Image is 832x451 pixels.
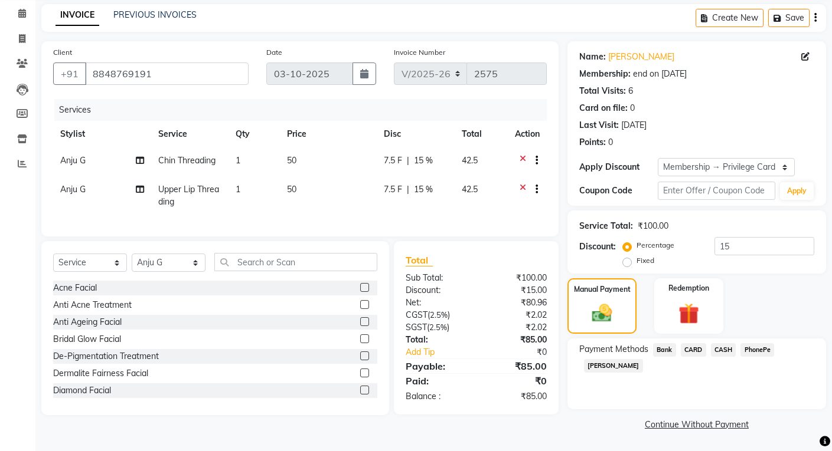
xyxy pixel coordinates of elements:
[711,343,736,357] span: CASH
[668,283,709,294] label: Redemption
[586,302,618,325] img: _cash.svg
[579,85,626,97] div: Total Visits:
[476,272,556,284] div: ₹100.00
[394,47,445,58] label: Invoice Number
[287,184,296,195] span: 50
[633,68,687,80] div: end on [DATE]
[638,220,668,232] div: ₹100.00
[574,284,631,295] label: Manual Payment
[397,321,477,334] div: ( )
[579,119,619,131] div: Last Visit:
[637,240,674,251] label: Percentage
[397,334,477,346] div: Total:
[151,121,229,147] th: Service
[397,309,477,321] div: ( )
[397,390,477,403] div: Balance :
[579,220,633,232] div: Service Total:
[384,154,402,167] span: 7.5 F
[287,155,296,166] span: 50
[113,9,197,20] a: PREVIOUS INVOICES
[214,253,377,271] input: Search or Scan
[579,51,606,63] div: Name:
[407,154,409,167] span: |
[476,321,556,334] div: ₹2.02
[60,184,86,195] span: Anju G
[53,47,72,58] label: Client
[476,284,556,297] div: ₹15.00
[672,301,706,327] img: _gift.svg
[60,155,86,166] span: Anju G
[229,121,280,147] th: Qty
[608,51,674,63] a: [PERSON_NAME]
[455,121,508,147] th: Total
[397,297,477,309] div: Net:
[653,343,676,357] span: Bank
[384,183,402,196] span: 7.5 F
[377,121,455,147] th: Disc
[630,102,635,114] div: 0
[637,255,654,266] label: Fixed
[476,359,556,373] div: ₹85.00
[53,350,159,363] div: De-Pigmentation Treatment
[579,102,628,114] div: Card on file:
[53,121,151,147] th: Stylist
[414,183,433,196] span: 15 %
[579,161,658,173] div: Apply Discount
[570,419,824,431] a: Continue Without Payment
[397,272,477,284] div: Sub Total:
[158,155,216,166] span: Chin Threading
[414,154,433,167] span: 15 %
[397,374,477,388] div: Paid:
[780,182,814,200] button: Apply
[462,155,478,166] span: 42.5
[768,9,810,27] button: Save
[658,182,775,200] input: Enter Offer / Coupon Code
[579,68,631,80] div: Membership:
[476,390,556,403] div: ₹85.00
[54,99,556,121] div: Services
[579,343,648,355] span: Payment Methods
[584,359,643,373] span: [PERSON_NAME]
[53,367,148,380] div: Dermalite Fairness Facial
[740,343,774,357] span: PhonePe
[236,184,240,195] span: 1
[681,343,706,357] span: CARD
[608,136,613,149] div: 0
[579,241,616,253] div: Discount:
[406,322,427,333] span: SGST
[476,334,556,346] div: ₹85.00
[53,316,122,328] div: Anti Ageing Facial
[53,282,97,294] div: Acne Facial
[476,374,556,388] div: ₹0
[406,254,433,266] span: Total
[397,346,490,358] a: Add Tip
[696,9,764,27] button: Create New
[628,85,633,97] div: 6
[462,184,478,195] span: 42.5
[430,310,448,320] span: 2.5%
[85,62,249,85] input: Search by Name/Mobile/Email/Code
[236,155,240,166] span: 1
[56,5,99,26] a: INVOICE
[476,309,556,321] div: ₹2.02
[53,62,86,85] button: +91
[266,47,282,58] label: Date
[429,322,447,332] span: 2.5%
[508,121,547,147] th: Action
[579,185,658,197] div: Coupon Code
[490,346,556,358] div: ₹0
[406,310,428,320] span: CGST
[397,284,477,297] div: Discount:
[397,359,477,373] div: Payable:
[621,119,647,131] div: [DATE]
[407,183,409,196] span: |
[53,384,111,397] div: Diamond Facial
[158,184,219,207] span: Upper Lip Threading
[280,121,377,147] th: Price
[53,333,121,345] div: Bridal Glow Facial
[476,297,556,309] div: ₹80.96
[579,136,606,149] div: Points:
[53,299,132,311] div: Anti Acne Treatment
